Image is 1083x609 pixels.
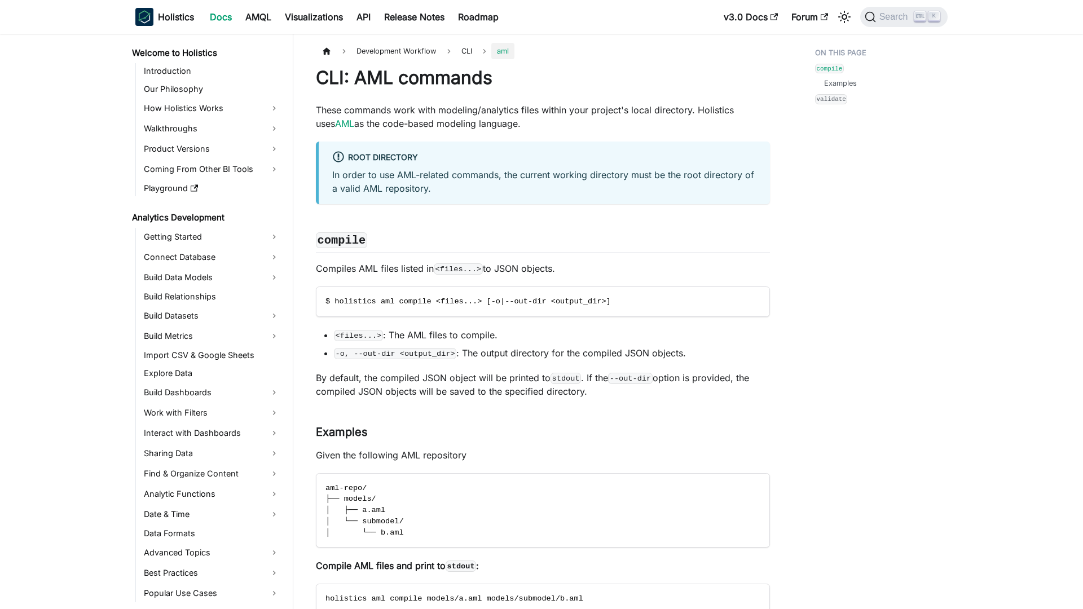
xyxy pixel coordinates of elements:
[876,12,915,22] span: Search
[140,99,283,117] a: How Holistics Works
[551,373,581,384] code: stdout
[334,348,456,359] code: -o, --out-dir <output_dir>
[316,262,770,275] p: Compiles AML files listed in to JSON objects.
[140,584,283,602] a: Popular Use Cases
[316,448,770,462] p: Given the following AML repository
[334,328,770,342] li: : The AML files to compile.
[158,10,194,24] b: Holistics
[140,383,283,401] a: Build Dashboards
[140,120,283,138] a: Walkthroughs
[325,517,404,526] span: │ └── submodel/
[140,365,283,381] a: Explore Data
[860,7,948,27] button: Search (Ctrl+K)
[140,404,283,422] a: Work with Filters
[140,289,283,304] a: Build Relationships
[140,248,283,266] a: Connect Database
[334,346,770,360] li: : The output directory for the compiled JSON objects.
[316,43,337,59] a: Home page
[316,425,770,439] h3: Examples
[332,151,756,165] div: Root Directory
[434,263,483,275] code: <files...>
[239,8,278,26] a: AMQL
[140,424,283,442] a: Interact with Dashboards
[140,564,283,582] a: Best Practices
[140,81,283,97] a: Our Philosophy
[140,505,283,523] a: Date & Time
[325,484,367,492] span: aml-repo/
[325,594,583,603] span: holistics aml compile models/a.aml models/submodel/b.aml
[815,64,844,73] code: compile
[140,544,283,562] a: Advanced Topics
[140,444,283,462] a: Sharing Data
[129,210,283,226] a: Analytics Development
[815,94,847,104] a: validate
[325,297,611,306] span: $ holistics aml compile <files...> [-o|--out-dir <output_dir>]
[316,103,770,130] p: These commands work with modeling/analytics files within your project's local directory. Holistic...
[451,8,505,26] a: Roadmap
[316,232,367,248] code: compile
[140,228,283,246] a: Getting Started
[140,160,283,178] a: Coming From Other BI Tools
[140,140,283,158] a: Product Versions
[140,327,283,345] a: Build Metrics
[316,560,479,571] strong: Compile AML files and print to :
[140,180,283,196] a: Playground
[491,43,514,59] span: aml
[928,11,940,21] kbd: K
[140,307,283,325] a: Build Datasets
[335,118,354,129] a: AML
[717,8,785,26] a: v3.0 Docs
[135,8,153,26] img: Holistics
[334,330,383,341] code: <files...>
[124,34,293,609] nav: Docs sidebar
[316,43,770,59] nav: Breadcrumbs
[278,8,350,26] a: Visualizations
[316,67,770,89] h1: CLI: AML commands
[316,371,770,398] p: By default, the compiled JSON object will be printed to . If the option is provided, the compiled...
[129,45,283,61] a: Welcome to Holistics
[203,8,239,26] a: Docs
[377,8,451,26] a: Release Notes
[461,47,472,55] span: CLI
[140,526,283,541] a: Data Formats
[140,347,283,363] a: Import CSV & Google Sheets
[325,528,404,537] span: │ └── b.aml
[135,8,194,26] a: HolisticsHolistics
[824,78,857,89] a: Examples
[351,43,442,59] span: Development Workflow
[835,8,853,26] button: Switch between dark and light mode (currently light mode)
[140,63,283,79] a: Introduction
[325,506,385,514] span: │ ├── a.aml
[350,8,377,26] a: API
[608,373,653,384] code: --out-dir
[140,485,283,503] a: Analytic Functions
[446,561,476,572] code: stdout
[785,8,835,26] a: Forum
[456,43,478,59] a: CLI
[140,268,283,286] a: Build Data Models
[325,495,376,503] span: ├── models/
[332,168,756,195] p: In order to use AML-related commands, the current working directory must be the root directory of...
[140,465,283,483] a: Find & Organize Content
[815,63,844,73] a: compile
